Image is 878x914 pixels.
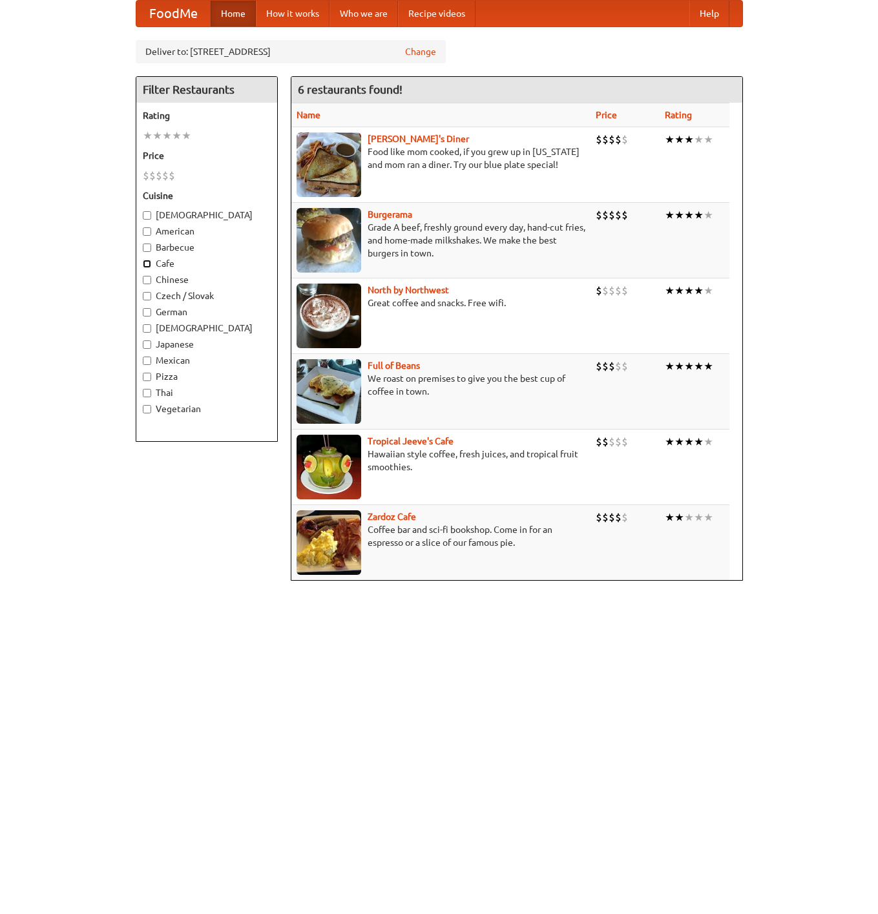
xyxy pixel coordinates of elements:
[143,260,151,268] input: Cafe
[704,435,713,449] li: ★
[182,129,191,143] li: ★
[665,208,674,222] li: ★
[256,1,329,26] a: How it works
[143,389,151,397] input: Thai
[704,359,713,373] li: ★
[694,132,704,147] li: ★
[684,435,694,449] li: ★
[596,510,602,525] li: $
[622,435,628,449] li: $
[169,169,175,183] li: $
[689,1,729,26] a: Help
[602,208,609,222] li: $
[694,435,704,449] li: ★
[615,208,622,222] li: $
[615,284,622,298] li: $
[143,402,271,415] label: Vegetarian
[622,284,628,298] li: $
[694,359,704,373] li: ★
[143,405,151,413] input: Vegetarian
[622,132,628,147] li: $
[297,145,585,171] p: Food like mom cooked, if you grew up in [US_STATE] and mom ran a diner. Try our blue plate special!
[329,1,398,26] a: Who we are
[665,510,674,525] li: ★
[297,296,585,309] p: Great coffee and snacks. Free wifi.
[143,244,151,252] input: Barbecue
[674,208,684,222] li: ★
[143,211,151,220] input: [DEMOGRAPHIC_DATA]
[368,360,420,371] a: Full of Beans
[143,338,271,351] label: Japanese
[143,225,271,238] label: American
[704,208,713,222] li: ★
[615,132,622,147] li: $
[368,134,469,144] b: [PERSON_NAME]'s Diner
[143,189,271,202] h5: Cuisine
[674,435,684,449] li: ★
[602,435,609,449] li: $
[684,208,694,222] li: ★
[143,227,151,236] input: American
[143,209,271,222] label: [DEMOGRAPHIC_DATA]
[665,435,674,449] li: ★
[143,322,271,335] label: [DEMOGRAPHIC_DATA]
[674,359,684,373] li: ★
[162,129,172,143] li: ★
[162,169,169,183] li: $
[665,359,674,373] li: ★
[665,132,674,147] li: ★
[143,273,271,286] label: Chinese
[143,289,271,302] label: Czech / Slovak
[684,284,694,298] li: ★
[143,308,151,317] input: German
[143,373,151,381] input: Pizza
[143,354,271,367] label: Mexican
[368,512,416,522] a: Zardoz Cafe
[211,1,256,26] a: Home
[297,110,320,120] a: Name
[602,510,609,525] li: $
[368,436,454,446] a: Tropical Jeeve's Cafe
[143,306,271,318] label: German
[609,208,615,222] li: $
[136,77,277,103] h4: Filter Restaurants
[684,510,694,525] li: ★
[609,284,615,298] li: $
[609,510,615,525] li: $
[143,340,151,349] input: Japanese
[596,359,602,373] li: $
[694,284,704,298] li: ★
[136,1,211,26] a: FoodMe
[596,208,602,222] li: $
[156,169,162,183] li: $
[297,523,585,549] p: Coffee bar and sci-fi bookshop. Come in for an espresso or a slice of our famous pie.
[143,386,271,399] label: Thai
[368,285,449,295] a: North by Northwest
[297,359,361,424] img: beans.jpg
[665,110,692,120] a: Rating
[622,359,628,373] li: $
[143,276,151,284] input: Chinese
[149,169,156,183] li: $
[615,510,622,525] li: $
[143,292,151,300] input: Czech / Slovak
[596,284,602,298] li: $
[143,257,271,270] label: Cafe
[674,132,684,147] li: ★
[609,435,615,449] li: $
[602,359,609,373] li: $
[368,209,412,220] a: Burgerama
[143,357,151,365] input: Mexican
[297,132,361,197] img: sallys.jpg
[596,110,617,120] a: Price
[694,208,704,222] li: ★
[609,359,615,373] li: $
[143,109,271,122] h5: Rating
[143,370,271,383] label: Pizza
[143,149,271,162] h5: Price
[297,372,585,398] p: We roast on premises to give you the best cup of coffee in town.
[297,221,585,260] p: Grade A beef, freshly ground every day, hand-cut fries, and home-made milkshakes. We make the bes...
